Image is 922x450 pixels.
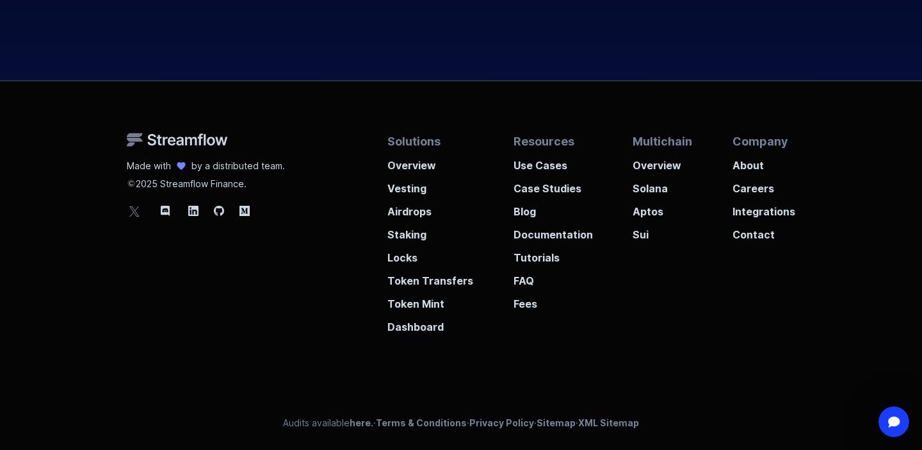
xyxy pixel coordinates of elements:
[387,173,473,196] a: Vesting
[633,150,692,173] a: Overview
[387,288,473,312] a: Token Mint
[283,417,639,429] p: Audits available · · · ·
[878,406,909,437] iframe: Intercom live chat
[127,160,171,172] p: Made with
[514,133,593,150] p: Resources
[350,417,373,428] a: here.
[191,160,285,172] p: by a distributed team.
[633,219,692,242] a: Sui
[127,172,285,190] p: 2025 Streamflow Finance.
[732,133,795,150] p: Company
[732,173,795,196] a: Careers
[633,173,692,196] a: Solana
[633,196,692,219] a: Aptos
[387,265,473,288] a: Token Transfers
[514,196,593,219] a: Blog
[387,150,473,173] a: Overview
[387,133,473,150] p: Solutions
[514,242,593,265] a: Tutorials
[633,133,692,150] p: Multichain
[376,417,467,428] a: Terms & Conditions
[514,265,593,288] a: FAQ
[387,196,473,219] a: Airdrops
[387,312,473,335] a: Dashboard
[514,173,593,196] a: Case Studies
[732,219,795,242] a: Contact
[514,150,593,173] a: Use Cases
[578,417,639,428] a: XML Sitemap
[514,219,593,242] a: Documentation
[732,150,795,173] a: About
[127,133,228,147] img: Streamflow Logo
[469,417,534,428] a: Privacy Policy
[387,242,473,265] a: Locks
[537,417,576,428] a: Sitemap
[514,288,593,312] a: Fees
[387,219,473,242] a: Staking
[732,196,795,219] a: Integrations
